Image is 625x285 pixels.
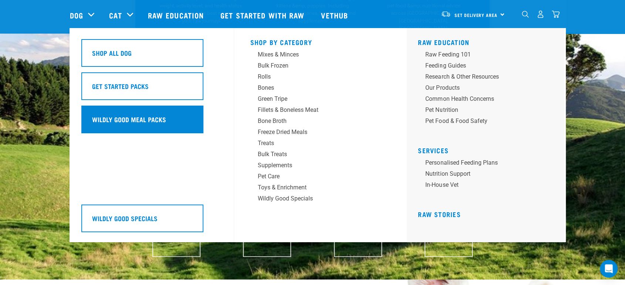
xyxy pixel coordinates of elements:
[425,72,541,81] div: Research & Other Resources
[537,10,544,18] img: user.png
[250,172,391,183] a: Pet Care
[418,83,558,95] a: Our Products
[92,213,158,223] h5: Wildly Good Specials
[250,150,391,161] a: Bulk Treats
[258,95,373,103] div: Green Tripe
[250,72,391,83] a: Rolls
[258,128,373,137] div: Freeze Dried Meals
[258,83,373,92] div: Bones
[418,40,469,44] a: Raw Education
[250,117,391,128] a: Bone Broth
[258,150,373,159] div: Bulk Treats
[81,205,222,238] a: Wildly Good Specials
[250,194,391,205] a: Wildly Good Specials
[258,50,373,59] div: Mixes & Minces
[418,106,558,117] a: Pet Nutrition
[250,106,391,117] a: Fillets & Boneless Meat
[600,260,618,278] div: Open Intercom Messenger
[81,72,222,106] a: Get Started Packs
[258,72,373,81] div: Rolls
[213,0,314,30] a: Get started with Raw
[314,0,357,30] a: Vethub
[250,95,391,106] a: Green Tripe
[418,169,558,181] a: Nutrition Support
[250,83,391,95] a: Bones
[81,106,222,139] a: Wildly Good Meal Packs
[418,50,558,61] a: Raw Feeding 101
[258,172,373,181] div: Pet Care
[250,61,391,72] a: Bulk Frozen
[250,128,391,139] a: Freeze Dried Meals
[441,11,451,17] img: van-moving.png
[258,106,373,114] div: Fillets & Boneless Meat
[418,95,558,106] a: Common Health Concerns
[92,48,132,58] h5: Shop All Dog
[425,61,541,70] div: Feeding Guides
[141,0,213,30] a: Raw Education
[418,117,558,128] a: Pet Food & Food Safety
[92,81,149,91] h5: Get Started Packs
[418,147,558,152] h5: Services
[425,117,541,126] div: Pet Food & Food Safety
[418,158,558,169] a: Personalised Feeding Plans
[250,183,391,194] a: Toys & Enrichment
[258,117,373,126] div: Bone Broth
[418,72,558,83] a: Research & Other Resources
[425,83,541,92] div: Our Products
[250,38,391,44] h5: Shop By Category
[250,161,391,172] a: Supplements
[418,212,460,216] a: Raw Stories
[418,61,558,72] a: Feeding Guides
[258,139,373,148] div: Treats
[258,194,373,203] div: Wildly Good Specials
[552,10,560,18] img: home-icon@2x.png
[258,183,373,192] div: Toys & Enrichment
[70,10,83,21] a: Dog
[425,106,541,114] div: Pet Nutrition
[250,50,391,61] a: Mixes & Minces
[258,161,373,170] div: Supplements
[92,114,166,124] h5: Wildly Good Meal Packs
[109,10,122,21] a: Cat
[258,61,373,70] div: Bulk Frozen
[455,14,497,16] span: Set Delivery Area
[250,139,391,150] a: Treats
[81,39,222,72] a: Shop All Dog
[418,181,558,192] a: In-house vet
[522,11,529,18] img: home-icon-1@2x.png
[425,50,541,59] div: Raw Feeding 101
[425,95,541,103] div: Common Health Concerns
